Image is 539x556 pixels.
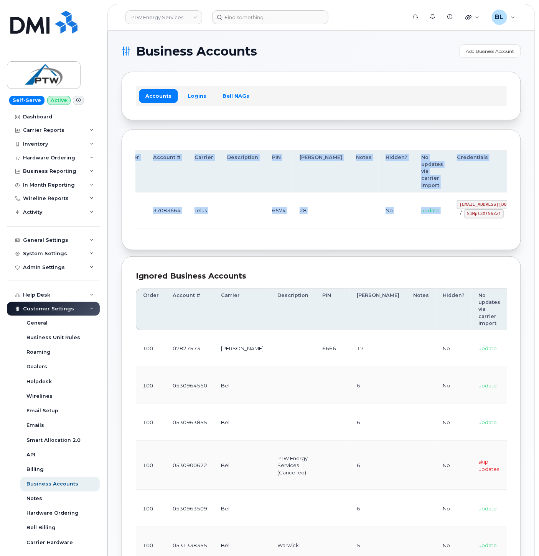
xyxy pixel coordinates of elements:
td: 100 [136,441,166,490]
a: Add Business Account [459,44,521,58]
th: [PERSON_NAME] [293,151,349,192]
td: 6 [350,441,406,490]
th: [PERSON_NAME] [350,289,406,330]
th: PIN [265,151,293,192]
th: Hidden? [379,151,414,192]
span: Business Accounts [136,46,257,57]
td: PTW Energy Services (Cancelled) [270,441,315,490]
span: / [460,210,462,216]
td: [PERSON_NAME] [214,330,270,367]
td: 100 [136,490,166,527]
th: Hidden? [436,289,471,330]
span: update [478,419,497,425]
td: Bell [214,367,270,404]
td: 6 [350,404,406,441]
td: No [436,367,471,404]
td: No [436,490,471,527]
td: 0530963509 [166,490,214,527]
th: Carrier [188,151,220,192]
span: skip updates [478,459,499,472]
td: 6 [350,367,406,404]
td: 17 [350,330,406,367]
td: Telus [188,192,220,229]
th: Account # [166,289,214,330]
td: 0530964550 [166,367,214,404]
th: No updates via carrier import [471,289,507,330]
td: 100 [136,404,166,441]
th: Order [136,289,166,330]
td: 6574 [265,192,293,229]
span: update [421,207,440,213]
td: 100 [136,367,166,404]
span: update [478,505,497,512]
td: 100 [136,330,166,367]
td: Bell [214,404,270,441]
a: Logins [181,89,213,103]
td: 07827573 [166,330,214,367]
td: 6 [350,490,406,527]
th: Carrier [214,289,270,330]
th: Notes [406,289,436,330]
td: Bell [214,490,270,527]
th: Description [270,289,315,330]
th: Account # [146,151,188,192]
td: No [436,330,471,367]
th: No updates via carrier import [414,151,450,192]
a: Accounts [139,89,178,103]
td: No [436,441,471,490]
a: Bell NAGs [216,89,256,103]
th: Description [220,151,265,192]
code: S1Mpl3X!56Zz! [465,209,504,218]
td: Bell [214,441,270,490]
code: [EMAIL_ADDRESS][DOMAIN_NAME] [457,200,536,209]
td: 37083664 [146,192,188,229]
span: update [478,345,497,351]
td: 6666 [315,330,350,367]
th: Notes [349,151,379,192]
span: update [478,542,497,548]
td: 0530963855 [166,404,214,441]
div: Ignored Business Accounts [136,271,507,282]
td: 28 [293,192,349,229]
span: update [478,382,497,389]
td: No [436,404,471,441]
td: 0530900622 [166,441,214,490]
td: No [379,192,414,229]
th: PIN [315,289,350,330]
